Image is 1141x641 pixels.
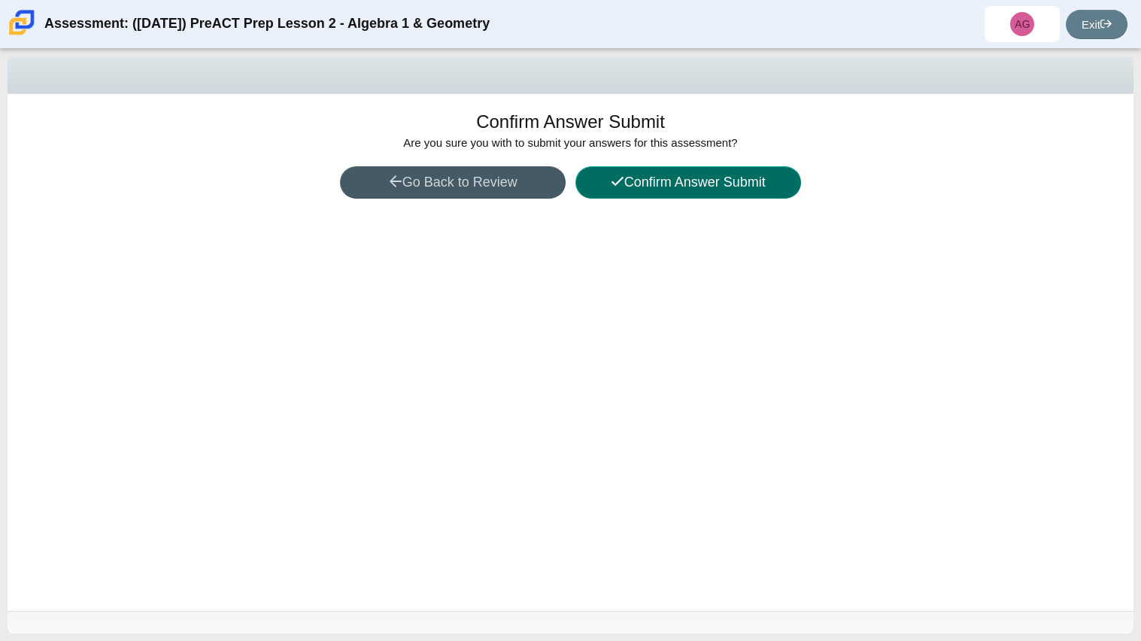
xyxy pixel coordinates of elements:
span: AG [1015,19,1030,29]
a: Carmen School of Science & Technology [6,28,38,41]
button: Confirm Answer Submit [575,166,801,199]
a: Exit [1066,10,1127,39]
button: Go Back to Review [340,166,566,199]
img: Carmen School of Science & Technology [6,7,38,38]
span: Are you sure you with to submit your answers for this assessment? [403,136,737,149]
div: Assessment: ([DATE]) PreACT Prep Lesson 2 - Algebra 1 & Geometry [44,6,490,42]
h1: Confirm Answer Submit [476,109,665,135]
